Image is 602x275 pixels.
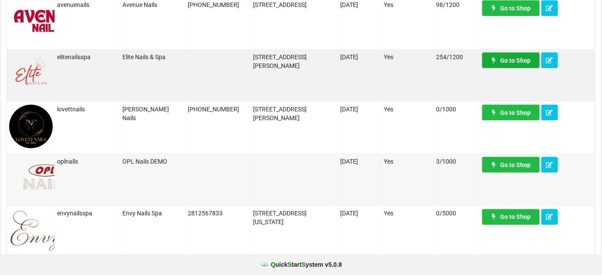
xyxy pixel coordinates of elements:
div: 0/1000 [436,105,475,114]
div: [PERSON_NAME] Nails [122,105,183,122]
img: Lovett1.png [9,105,53,148]
img: AvenueNails-Logo.png [9,0,82,44]
div: Yes [384,0,431,9]
div: envynailsspa [57,209,118,218]
div: [STREET_ADDRESS][PERSON_NAME] [253,105,335,122]
div: [DATE] [340,0,379,9]
div: [STREET_ADDRESS][PERSON_NAME] [253,53,335,70]
div: [DATE] [340,157,379,166]
div: [PHONE_NUMBER] [188,105,248,114]
div: Yes [384,53,431,61]
span: S [301,261,305,268]
div: oplnails [57,157,118,166]
div: OPL Nails DEMO [122,157,183,166]
a: Go to Shop [482,209,540,225]
a: Go to Shop [482,53,540,68]
img: favicon.ico [260,260,269,269]
a: Go to Shop [482,157,540,173]
div: avenuenails [57,0,118,9]
div: Elite Nails & Spa [122,53,183,61]
div: 3/1000 [436,157,475,166]
div: Yes [384,209,431,218]
a: Go to Shop [482,0,540,16]
div: 254/1200 [436,53,475,61]
div: 98/1200 [436,0,475,9]
img: OPLNails-Logo.png [9,157,82,201]
div: [DATE] [340,105,379,114]
div: elitenailsspa [57,53,118,61]
span: S [288,261,292,268]
div: [STREET_ADDRESS][US_STATE] [253,209,335,227]
img: ENS-logo.png [9,209,125,253]
div: Yes [384,105,431,114]
div: [DATE] [340,53,379,61]
div: lovettnails [57,105,118,114]
div: [STREET_ADDRESS] [253,0,335,9]
div: Yes [384,157,431,166]
b: uick tart ystem v 5.0.8 [271,260,342,269]
a: Go to Shop [482,105,540,121]
div: Avenue Nails [122,0,183,9]
span: Q [271,261,276,268]
div: Envy Nails Spa [122,209,183,218]
img: EliteNailsSpa-Logo1.png [9,53,53,96]
div: 0/5000 [436,209,475,218]
div: 2812567833 [188,209,248,218]
div: [PHONE_NUMBER] [188,0,248,9]
div: [DATE] [340,209,379,218]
